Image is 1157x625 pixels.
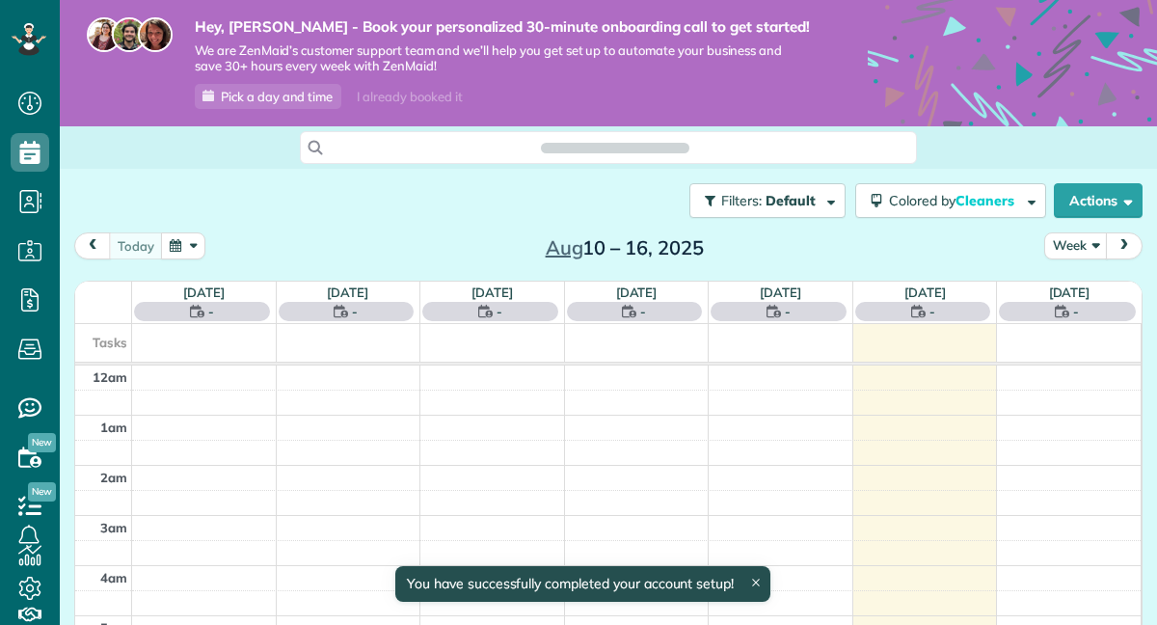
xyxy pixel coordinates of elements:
button: prev [74,232,111,258]
button: next [1106,232,1143,258]
span: 12am [93,369,127,385]
span: 4am [100,570,127,585]
a: [DATE] [616,285,658,300]
span: New [28,482,56,502]
a: [DATE] [183,285,225,300]
a: Filters: Default [680,183,846,218]
span: Aug [546,235,583,259]
span: We are ZenMaid’s customer support team and we’ll help you get set up to automate your business an... [195,42,810,75]
span: New [28,433,56,452]
button: today [109,232,163,258]
span: - [352,302,358,321]
button: Filters: Default [689,183,846,218]
span: Filters: [721,192,762,209]
strong: Hey, [PERSON_NAME] - Book your personalized 30-minute onboarding call to get started! [195,17,810,37]
a: [DATE] [904,285,946,300]
span: - [497,302,502,321]
a: [DATE] [1049,285,1090,300]
span: 2am [100,470,127,485]
span: Pick a day and time [221,89,333,104]
span: Colored by [889,192,1021,209]
img: jorge-587dff0eeaa6aab1f244e6dc62b8924c3b6ad411094392a53c71c6c4a576187d.jpg [112,17,147,52]
button: Colored byCleaners [855,183,1046,218]
span: - [785,302,791,321]
span: 1am [100,420,127,435]
span: Default [766,192,817,209]
span: Search ZenMaid… [560,138,669,157]
span: - [929,302,935,321]
a: [DATE] [471,285,513,300]
a: Pick a day and time [195,84,341,109]
span: - [1073,302,1079,321]
a: [DATE] [760,285,801,300]
button: Week [1044,232,1108,258]
img: michelle-19f622bdf1676172e81f8f8fba1fb50e276960ebfe0243fe18214015130c80e4.jpg [138,17,173,52]
button: Actions [1054,183,1143,218]
span: Cleaners [955,192,1017,209]
span: - [208,302,214,321]
a: [DATE] [327,285,368,300]
div: I already booked it [345,85,473,109]
img: maria-72a9807cf96188c08ef61303f053569d2e2a8a1cde33d635c8a3ac13582a053d.jpg [87,17,121,52]
h2: 10 – 16, 2025 [504,237,745,258]
div: You have successfully completed your account setup! [395,566,770,602]
span: Tasks [93,335,127,350]
span: - [640,302,646,321]
span: 3am [100,520,127,535]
